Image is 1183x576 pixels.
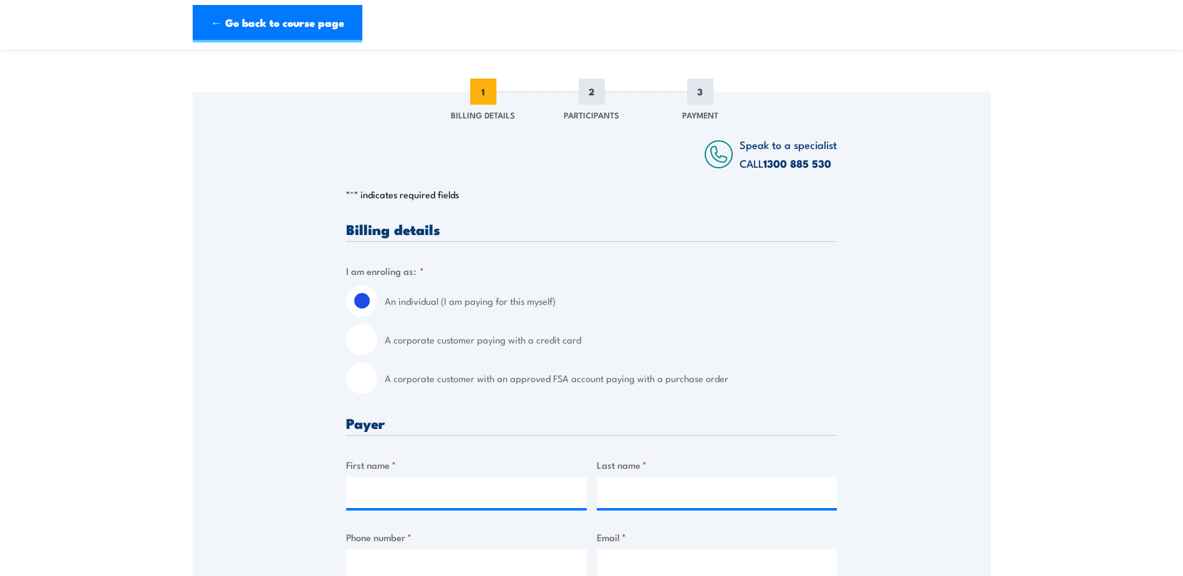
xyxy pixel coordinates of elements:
label: Last name [597,458,838,472]
span: 1 [470,79,496,105]
label: Email [597,530,838,544]
span: Speak to a specialist CALL [740,137,837,171]
span: 2 [579,79,605,105]
label: A corporate customer with an approved FSA account paying with a purchase order [385,363,837,394]
legend: I am enroling as: [346,264,424,278]
span: Payment [682,108,718,121]
p: " " indicates required fields [346,188,837,201]
label: An individual (I am paying for this myself) [385,286,837,317]
h3: Billing details [346,222,837,236]
label: A corporate customer paying with a credit card [385,324,837,355]
a: 1300 885 530 [763,155,831,171]
h3: Payer [346,416,837,430]
label: First name [346,458,587,472]
span: 3 [687,79,713,105]
span: Billing Details [451,108,515,121]
label: Phone number [346,530,587,544]
a: ← Go back to course page [193,5,362,42]
span: Participants [564,108,619,121]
